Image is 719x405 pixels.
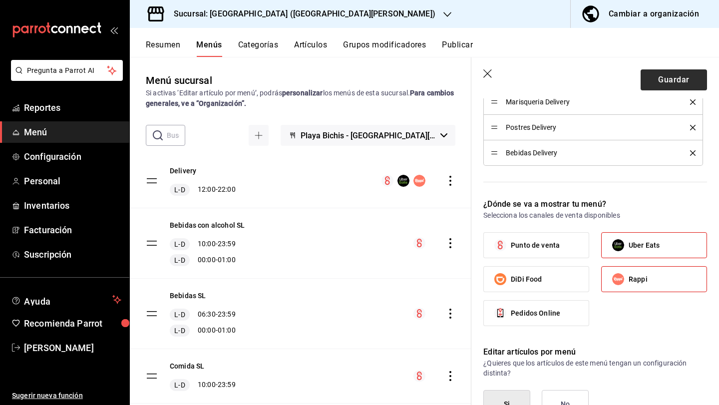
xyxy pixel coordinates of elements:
[281,125,455,146] button: Playa Bichis - [GEOGRAPHIC_DATA][PERSON_NAME]
[442,40,473,57] button: Publicar
[146,175,158,187] button: drag
[170,254,245,266] div: 00:00 - 01:00
[294,40,327,57] button: Artículos
[170,309,236,321] div: 06:30 - 23:59
[343,40,426,57] button: Grupos modificadores
[641,69,707,90] button: Guardar
[146,308,158,320] button: drag
[11,60,123,81] button: Pregunta a Parrot AI
[282,89,323,97] strong: personalizar
[483,346,707,358] p: Editar artículos por menú
[483,198,707,210] p: ¿Dónde se va a mostrar tu menú?
[683,125,696,130] button: delete
[24,223,121,237] span: Facturación
[629,274,648,285] span: Rappi
[506,98,675,105] span: Marisqueria Delivery
[170,184,236,196] div: 12:00 - 22:00
[172,380,187,390] span: L-D
[445,238,455,248] button: actions
[170,361,204,371] button: Comida SL
[683,99,696,105] button: delete
[196,40,222,57] button: Menús
[483,358,707,378] p: ¿Quieres que los artículos de este menú tengan un configuración distinta?
[683,150,696,156] button: delete
[170,220,245,230] button: Bebidas con alcohol SL
[170,325,236,337] div: 00:00 - 01:00
[24,248,121,261] span: Suscripción
[24,150,121,163] span: Configuración
[146,237,158,249] button: drag
[445,176,455,186] button: actions
[7,72,123,83] a: Pregunta a Parrot AI
[166,8,435,20] h3: Sucursal: [GEOGRAPHIC_DATA] ([GEOGRAPHIC_DATA][PERSON_NAME])
[506,124,675,131] span: Postres Delivery
[170,379,236,391] div: 10:00 - 23:59
[238,40,279,57] button: Categorías
[172,310,187,320] span: L-D
[24,101,121,114] span: Reportes
[483,210,707,220] p: Selecciona los canales de venta disponibles
[146,73,212,88] div: Menú sucursal
[110,26,118,34] button: open_drawer_menu
[172,326,187,336] span: L-D
[24,125,121,139] span: Menú
[146,370,158,382] button: drag
[27,65,107,76] span: Pregunta a Parrot AI
[146,40,180,57] button: Resumen
[511,274,542,285] span: DiDi Food
[24,317,121,330] span: Recomienda Parrot
[172,255,187,265] span: L-D
[167,125,185,145] input: Buscar menú
[445,309,455,319] button: actions
[445,371,455,381] button: actions
[172,239,187,249] span: L-D
[506,149,675,156] span: Bebidas Delivery
[511,308,560,319] span: Pedidos Online
[511,240,560,251] span: Punto de venta
[24,341,121,355] span: [PERSON_NAME]
[301,131,436,140] span: Playa Bichis - [GEOGRAPHIC_DATA][PERSON_NAME]
[24,174,121,188] span: Personal
[629,240,660,251] span: Uber Eats
[24,199,121,212] span: Inventarios
[170,166,196,176] button: Delivery
[146,40,719,57] div: navigation tabs
[146,88,455,109] div: Si activas ‘Editar artículo por menú’, podrás los menús de esta sucursal.
[170,238,245,250] div: 10:00 - 23:59
[170,291,206,301] button: Bebidas SL
[609,7,699,21] div: Cambiar a organización
[24,294,108,306] span: Ayuda
[12,391,121,401] span: Sugerir nueva función
[172,185,187,195] span: L-D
